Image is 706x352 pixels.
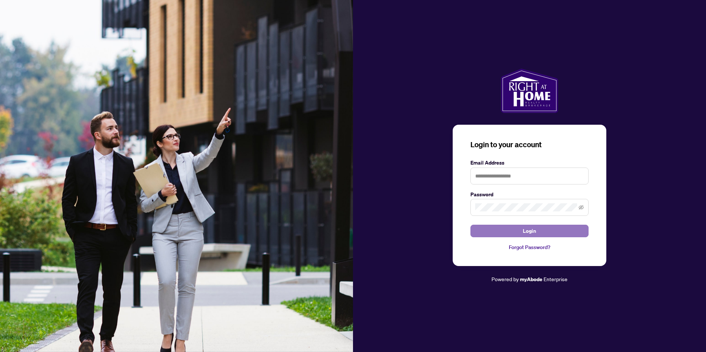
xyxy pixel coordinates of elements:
span: Powered by [491,276,519,282]
h3: Login to your account [470,139,589,150]
button: Login [470,225,589,237]
span: eye-invisible [579,205,584,210]
img: ma-logo [501,69,558,113]
span: Login [523,225,536,237]
a: myAbode [520,275,542,283]
a: Forgot Password? [470,243,589,251]
span: Enterprise [544,276,568,282]
label: Email Address [470,159,589,167]
label: Password [470,190,589,199]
